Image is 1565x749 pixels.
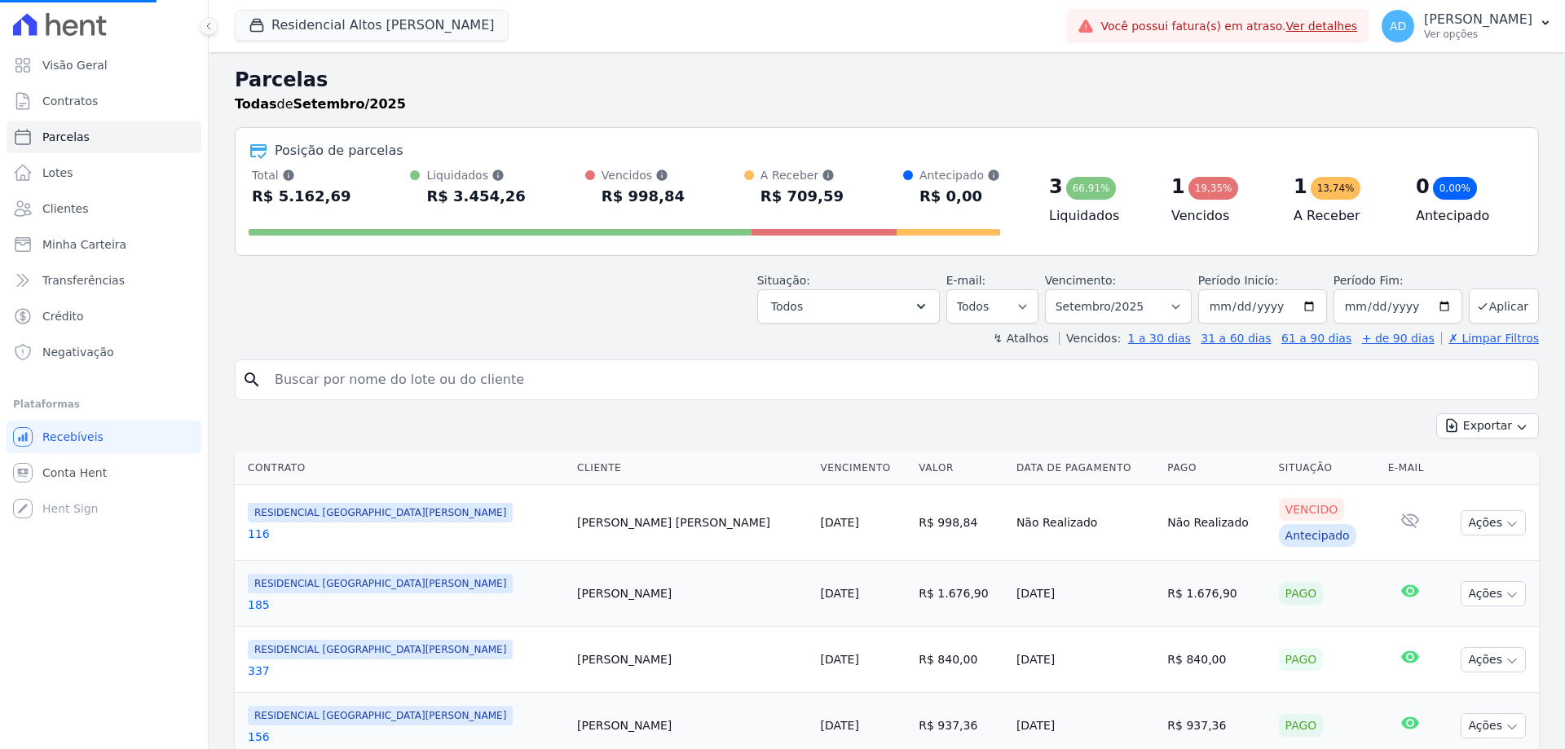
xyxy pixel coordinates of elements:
[1161,627,1272,693] td: R$ 840,00
[248,597,564,613] a: 185
[1461,713,1526,738] button: Ações
[42,272,125,289] span: Transferências
[1066,177,1117,200] div: 66,91%
[912,485,1010,561] td: R$ 998,84
[42,200,88,217] span: Clientes
[1390,20,1406,32] span: AD
[1433,177,1477,200] div: 0,00%
[771,297,803,316] span: Todos
[1010,627,1161,693] td: [DATE]
[1100,18,1357,35] span: Você possui fatura(s) em atraso.
[235,96,277,112] strong: Todas
[7,49,201,82] a: Visão Geral
[7,85,201,117] a: Contratos
[7,300,201,333] a: Crédito
[912,627,1010,693] td: R$ 840,00
[1171,206,1267,226] h4: Vencidos
[42,57,108,73] span: Visão Geral
[571,452,813,485] th: Cliente
[7,156,201,189] a: Lotes
[42,344,114,360] span: Negativação
[757,274,810,287] label: Situação:
[235,452,571,485] th: Contrato
[252,167,350,183] div: Total
[1441,332,1539,345] a: ✗ Limpar Filtros
[42,165,73,181] span: Lotes
[1286,20,1358,33] a: Ver detalhes
[42,236,126,253] span: Minha Carteira
[1049,174,1063,200] div: 3
[814,452,913,485] th: Vencimento
[946,274,986,287] label: E-mail:
[7,192,201,225] a: Clientes
[248,640,513,659] span: RESIDENCIAL [GEOGRAPHIC_DATA][PERSON_NAME]
[248,729,564,745] a: 156
[7,456,201,489] a: Conta Hent
[7,336,201,368] a: Negativação
[426,183,525,209] div: R$ 3.454,26
[821,719,859,732] a: [DATE]
[1424,28,1532,41] p: Ver opções
[1461,647,1526,672] button: Ações
[1382,452,1439,485] th: E-mail
[248,503,513,522] span: RESIDENCIAL [GEOGRAPHIC_DATA][PERSON_NAME]
[602,183,685,209] div: R$ 998,84
[248,526,564,542] a: 116
[1010,485,1161,561] td: Não Realizado
[1416,174,1430,200] div: 0
[1311,177,1361,200] div: 13,74%
[426,167,525,183] div: Liquidados
[42,308,84,324] span: Crédito
[265,363,1532,396] input: Buscar por nome do lote ou do cliente
[1198,274,1278,287] label: Período Inicío:
[7,228,201,261] a: Minha Carteira
[1272,452,1382,485] th: Situação
[821,516,859,529] a: [DATE]
[248,706,513,725] span: RESIDENCIAL [GEOGRAPHIC_DATA][PERSON_NAME]
[1279,498,1345,521] div: Vencido
[821,653,859,666] a: [DATE]
[993,332,1048,345] label: ↯ Atalhos
[7,421,201,453] a: Recebíveis
[1188,177,1239,200] div: 19,35%
[1281,332,1351,345] a: 61 a 90 dias
[13,394,195,414] div: Plataformas
[760,167,844,183] div: A Receber
[1201,332,1271,345] a: 31 a 60 dias
[1279,648,1324,671] div: Pago
[242,370,262,390] i: search
[1424,11,1532,28] p: [PERSON_NAME]
[1010,452,1161,485] th: Data de Pagamento
[571,561,813,627] td: [PERSON_NAME]
[1171,174,1185,200] div: 1
[1334,272,1462,289] label: Período Fim:
[1010,561,1161,627] td: [DATE]
[1279,582,1324,605] div: Pago
[912,561,1010,627] td: R$ 1.676,90
[571,627,813,693] td: [PERSON_NAME]
[293,96,406,112] strong: Setembro/2025
[760,183,844,209] div: R$ 709,59
[235,95,406,114] p: de
[42,429,104,445] span: Recebíveis
[919,167,1000,183] div: Antecipado
[919,183,1000,209] div: R$ 0,00
[1469,289,1539,324] button: Aplicar
[7,121,201,153] a: Parcelas
[235,65,1539,95] h2: Parcelas
[248,663,564,679] a: 337
[1294,206,1390,226] h4: A Receber
[1294,174,1307,200] div: 1
[1461,581,1526,606] button: Ações
[1461,510,1526,535] button: Ações
[252,183,350,209] div: R$ 5.162,69
[248,574,513,593] span: RESIDENCIAL [GEOGRAPHIC_DATA][PERSON_NAME]
[821,587,859,600] a: [DATE]
[1416,206,1512,226] h4: Antecipado
[1059,332,1121,345] label: Vencidos:
[757,289,940,324] button: Todos
[1369,3,1565,49] button: AD [PERSON_NAME] Ver opções
[235,10,509,41] button: Residencial Altos [PERSON_NAME]
[42,93,98,109] span: Contratos
[1279,714,1324,737] div: Pago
